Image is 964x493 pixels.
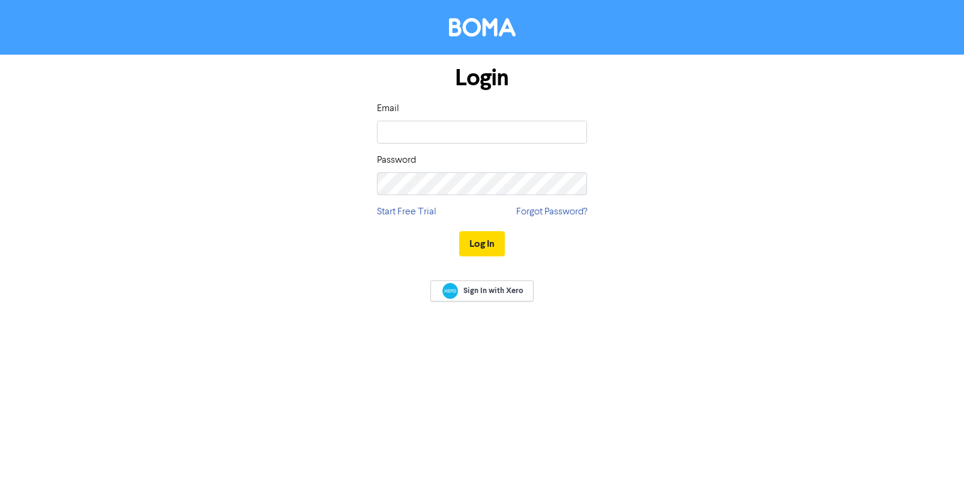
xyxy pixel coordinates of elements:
[463,285,523,296] span: Sign In with Xero
[377,153,416,168] label: Password
[377,64,587,92] h1: Login
[459,231,505,256] button: Log In
[430,280,534,301] a: Sign In with Xero
[377,205,436,219] a: Start Free Trial
[442,283,458,299] img: Xero logo
[516,205,587,219] a: Forgot Password?
[377,101,399,116] label: Email
[449,18,516,37] img: BOMA Logo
